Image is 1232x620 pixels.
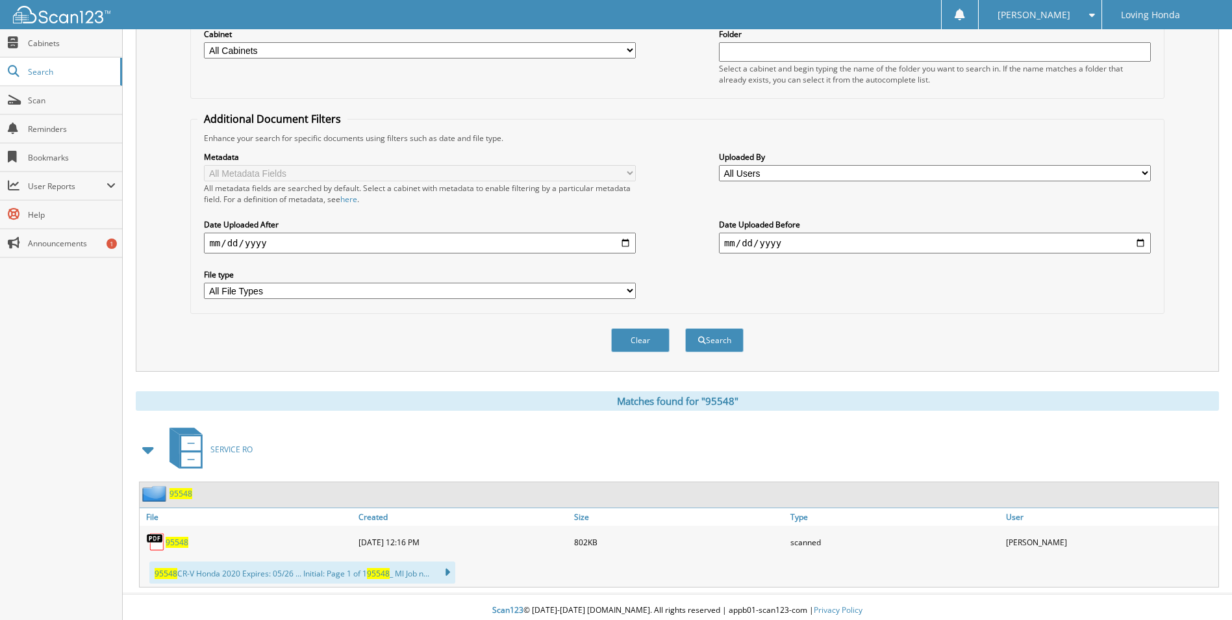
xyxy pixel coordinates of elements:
[367,568,390,579] span: 95548
[1003,508,1218,526] a: User
[719,63,1151,85] div: Select a cabinet and begin typing the name of the folder you want to search in. If the name match...
[1121,11,1180,19] span: Loving Honda
[571,508,786,526] a: Size
[140,508,355,526] a: File
[210,444,253,455] span: SERVICE RO
[28,123,116,135] span: Reminders
[197,112,347,126] legend: Additional Document Filters
[719,29,1151,40] label: Folder
[719,219,1151,230] label: Date Uploaded Before
[998,11,1070,19] span: [PERSON_NAME]
[204,269,636,280] label: File type
[355,529,571,555] div: [DATE] 12:16 PM
[170,488,192,499] a: 95548
[28,66,114,77] span: Search
[197,133,1157,144] div: Enhance your search for specific documents using filters such as date and file type.
[28,181,107,192] span: User Reports
[13,6,110,23] img: scan123-logo-white.svg
[204,233,636,253] input: start
[1003,529,1218,555] div: [PERSON_NAME]
[28,38,116,49] span: Cabinets
[571,529,786,555] div: 802KB
[204,183,636,205] div: All metadata fields are searched by default. Select a cabinet with metadata to enable filtering b...
[685,328,744,352] button: Search
[814,604,862,615] a: Privacy Policy
[787,508,1003,526] a: Type
[142,485,170,502] img: folder2.png
[28,209,116,220] span: Help
[340,194,357,205] a: here
[719,151,1151,162] label: Uploaded By
[611,328,670,352] button: Clear
[155,568,177,579] span: 95548
[28,95,116,106] span: Scan
[162,424,253,475] a: SERVICE RO
[204,151,636,162] label: Metadata
[719,233,1151,253] input: end
[166,537,188,548] a: 95548
[204,219,636,230] label: Date Uploaded After
[28,152,116,163] span: Bookmarks
[28,238,116,249] span: Announcements
[787,529,1003,555] div: scanned
[492,604,523,615] span: Scan123
[355,508,571,526] a: Created
[136,391,1219,411] div: Matches found for "95548"
[107,239,117,249] div: 1
[146,532,166,552] img: PDF.png
[149,562,455,584] div: CR-V Honda 2020 Expires: 05/26 ... Initial: Page 1 of 1 _ Ml Job n...
[204,29,636,40] label: Cabinet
